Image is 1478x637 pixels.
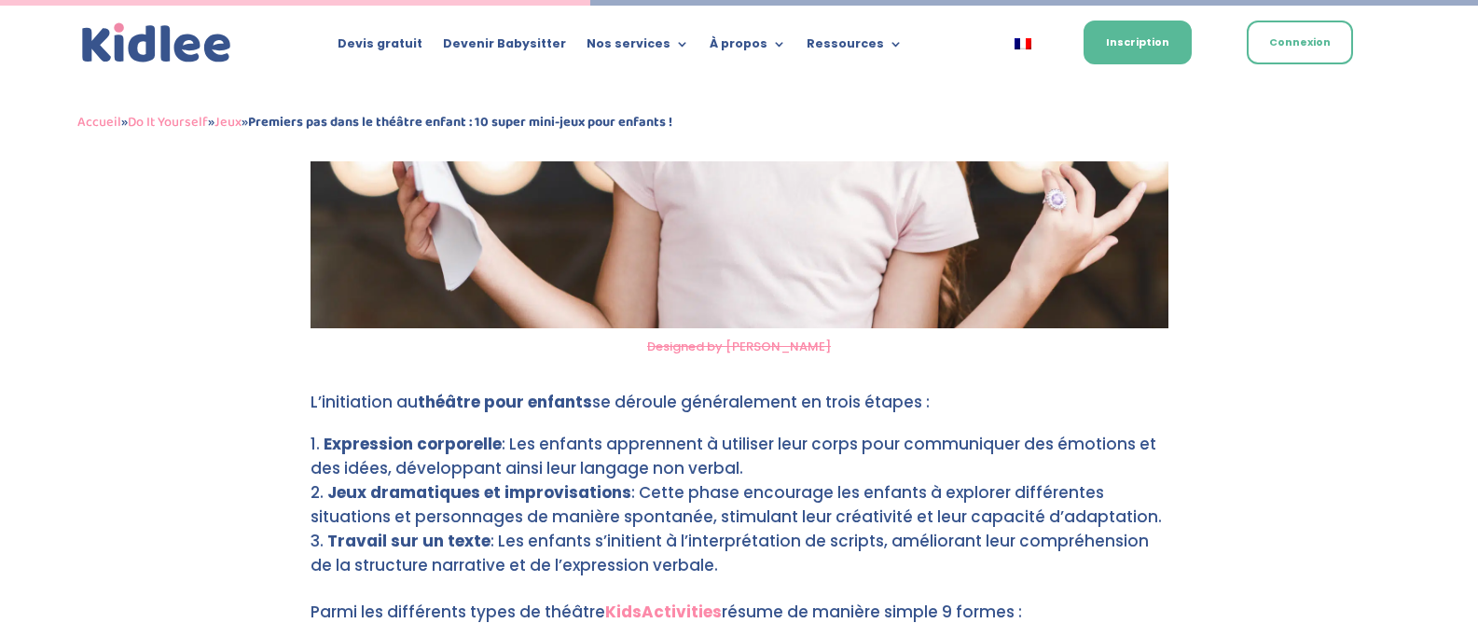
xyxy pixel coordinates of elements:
a: À propos [710,37,786,58]
a: Do It Yourself [128,111,208,133]
a: Kidlee Logo [77,19,236,68]
a: Devenir Babysitter [443,37,566,58]
a: Accueil [77,111,121,133]
p: L’initiation au se déroule généralement en trois étapes : [311,389,1168,432]
li: : Les enfants s’initient à l’interprétation de scripts, améliorant leur compréhension de la struc... [311,529,1168,577]
a: KidsActivities [605,601,722,623]
li: : Cette phase encourage les enfants à explorer différentes situations et personnages de manière s... [311,480,1168,529]
a: Designed by [PERSON_NAME] [647,338,831,355]
strong: Jeux dramatiques et improvisations [327,481,631,504]
a: Connexion [1247,21,1353,64]
li: : Les enfants apprennent à utiliser leur corps pour communiquer des émotions et des idées, dévelo... [311,432,1168,480]
span: » » » [77,111,672,133]
img: Français [1015,38,1031,49]
a: Ressources [807,37,903,58]
strong: Premiers pas dans le théâtre enfant : 10 super mini-jeux pour enfants ! [248,111,672,133]
a: Devis gratuit [338,37,422,58]
a: Nos services [587,37,689,58]
a: Inscription [1084,21,1192,64]
img: logo_kidlee_bleu [77,19,236,68]
strong: Travail sur un texte [327,530,490,552]
strong: Expression corporelle [324,433,502,455]
a: Jeux [214,111,242,133]
strong: théâtre pour enfants [418,391,592,413]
